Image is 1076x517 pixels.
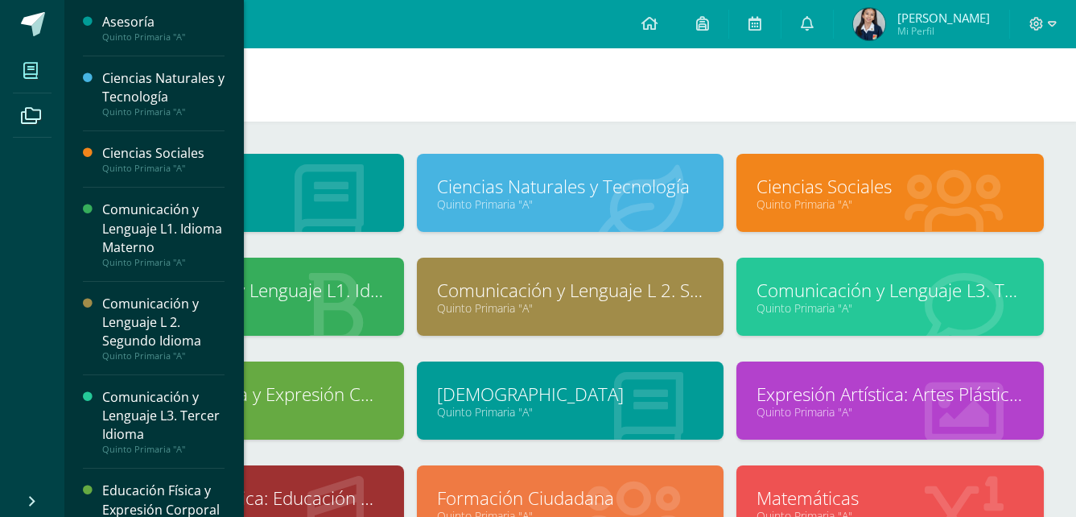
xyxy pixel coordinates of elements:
[853,8,885,40] img: 5fb2ee512062185efaba1d631227bc2a.png
[102,106,225,118] div: Quinto Primaria "A"
[756,382,1024,407] a: Expresión Artística: Artes Plásticas
[756,174,1024,199] a: Ciencias Sociales
[437,382,704,407] a: [DEMOGRAPHIC_DATA]
[897,10,990,26] span: [PERSON_NAME]
[102,69,225,106] div: Ciencias Naturales y Tecnología
[437,486,704,511] a: Formación Ciudadana
[102,388,225,444] div: Comunicación y Lenguaje L3. Tercer Idioma
[102,201,225,267] a: Comunicación y Lenguaje L1. Idioma MaternoQuinto Primaria "A"
[102,144,225,163] div: Ciencias Sociales
[437,404,704,420] a: Quinto Primaria "A"
[102,444,225,455] div: Quinto Primaria "A"
[117,278,384,303] a: Comunicación y Lenguaje L1. Idioma Materno
[437,300,704,316] a: Quinto Primaria "A"
[102,257,225,268] div: Quinto Primaria "A"
[102,201,225,256] div: Comunicación y Lenguaje L1. Idioma Materno
[102,295,225,350] div: Comunicación y Lenguaje L 2. Segundo Idioma
[102,350,225,362] div: Quinto Primaria "A"
[102,388,225,455] a: Comunicación y Lenguaje L3. Tercer IdiomaQuinto Primaria "A"
[756,196,1024,212] a: Quinto Primaria "A"
[102,295,225,362] a: Comunicación y Lenguaje L 2. Segundo IdiomaQuinto Primaria "A"
[897,24,990,38] span: Mi Perfil
[756,300,1024,316] a: Quinto Primaria "A"
[102,13,225,31] div: Asesoría
[102,163,225,174] div: Quinto Primaria "A"
[117,300,384,316] a: Quinto Primaria "A"
[756,278,1024,303] a: Comunicación y Lenguaje L3. Tercer Idioma
[102,69,225,118] a: Ciencias Naturales y TecnologíaQuinto Primaria "A"
[437,196,704,212] a: Quinto Primaria "A"
[117,382,384,407] a: Educación Física y Expresión Corporal
[756,486,1024,511] a: Matemáticas
[437,174,704,199] a: Ciencias Naturales y Tecnología
[756,404,1024,420] a: Quinto Primaria "A"
[437,278,704,303] a: Comunicación y Lenguaje L 2. Segundo Idioma
[117,404,384,420] a: Quinto Primaria "A"
[117,196,384,212] a: Quinto Primaria "A"
[102,13,225,43] a: AsesoríaQuinto Primaria "A"
[102,31,225,43] div: Quinto Primaria "A"
[117,174,384,199] a: Asesoría
[102,144,225,174] a: Ciencias SocialesQuinto Primaria "A"
[117,486,384,511] a: Expresión Artística: Educación Musical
